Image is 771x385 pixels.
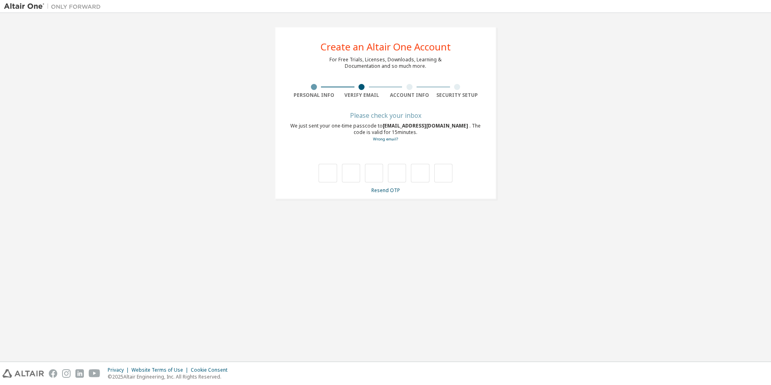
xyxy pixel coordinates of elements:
span: [EMAIL_ADDRESS][DOMAIN_NAME] [383,122,469,129]
a: Go back to the registration form [373,136,398,142]
div: Personal Info [290,92,338,98]
div: Create an Altair One Account [321,42,451,52]
div: Please check your inbox [290,113,481,118]
div: For Free Trials, Licenses, Downloads, Learning & Documentation and so much more. [329,56,442,69]
a: Resend OTP [371,187,400,194]
img: youtube.svg [89,369,100,378]
p: © 2025 Altair Engineering, Inc. All Rights Reserved. [108,373,232,380]
img: Altair One [4,2,105,10]
div: Cookie Consent [191,367,232,373]
div: Verify Email [338,92,386,98]
div: We just sent your one-time passcode to . The code is valid for 15 minutes. [290,123,481,142]
div: Privacy [108,367,131,373]
div: Security Setup [433,92,481,98]
img: altair_logo.svg [2,369,44,378]
img: facebook.svg [49,369,57,378]
div: Account Info [385,92,433,98]
img: instagram.svg [62,369,71,378]
div: Website Terms of Use [131,367,191,373]
img: linkedin.svg [75,369,84,378]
